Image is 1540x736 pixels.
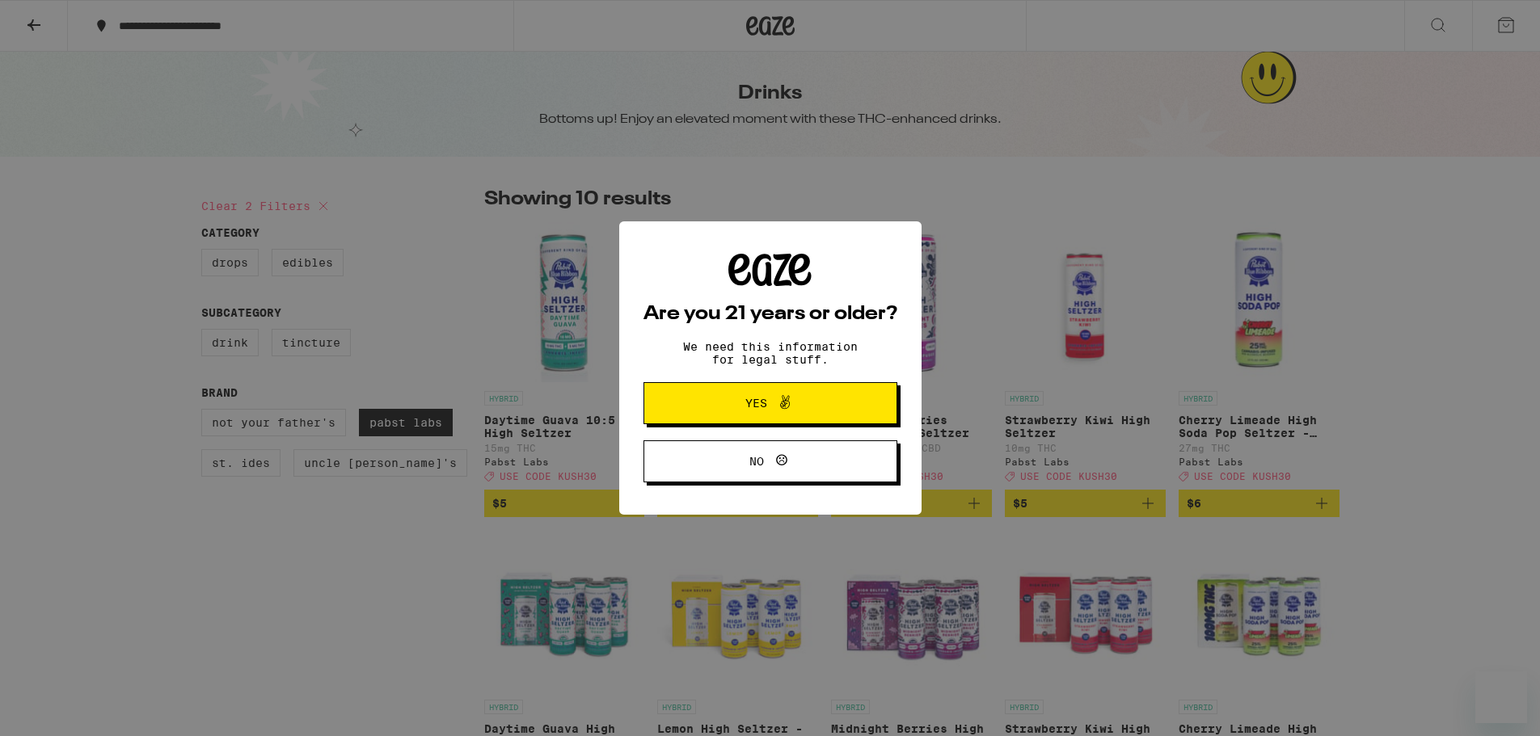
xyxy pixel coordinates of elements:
[643,440,897,482] button: No
[669,340,871,366] p: We need this information for legal stuff.
[1475,671,1527,723] iframe: Button to launch messaging window
[643,305,897,324] h2: Are you 21 years or older?
[749,456,764,467] span: No
[745,397,767,409] span: Yes
[643,382,897,424] button: Yes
